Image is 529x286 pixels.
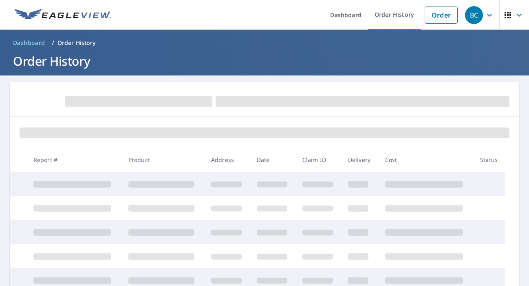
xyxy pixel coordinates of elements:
[474,148,505,172] th: Status
[250,148,296,172] th: Date
[27,148,122,172] th: Report #
[425,7,458,24] a: Order
[13,39,45,47] span: Dashboard
[10,36,48,49] a: Dashboard
[10,36,519,49] nav: breadcrumb
[10,53,519,69] h1: Order History
[296,148,342,172] th: Claim ID
[342,148,379,172] th: Delivery
[52,38,54,48] li: /
[465,6,483,24] div: BC
[205,148,250,172] th: Address
[15,9,111,21] img: EV Logo
[57,39,96,47] p: Order History
[379,148,474,172] th: Cost
[122,148,205,172] th: Product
